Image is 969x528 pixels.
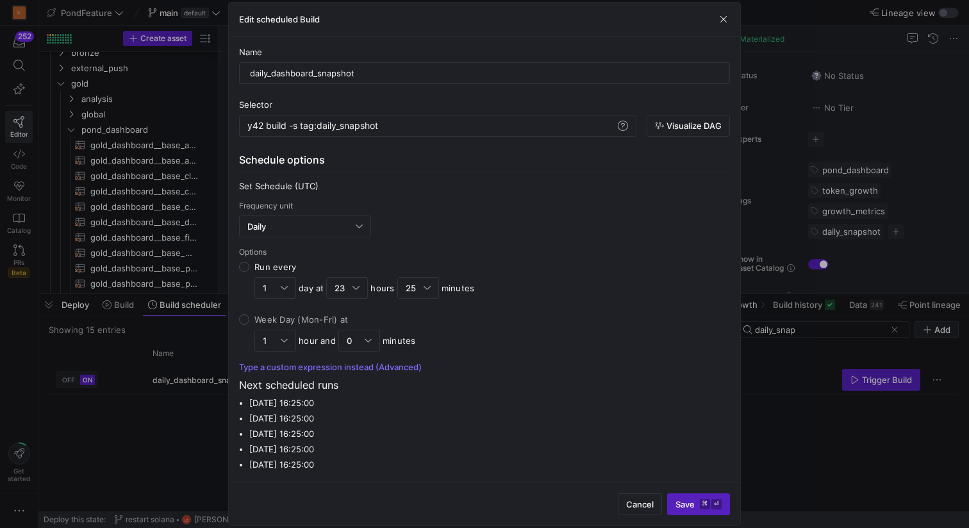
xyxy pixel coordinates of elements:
button: Cancel [618,493,662,515]
kbd: ⌘ [700,499,710,509]
span: Save [675,499,722,509]
span: Cancel [626,499,654,509]
span: Name [239,47,262,57]
button: Save⌘⏎ [667,493,730,515]
kbd: ⏎ [711,499,722,509]
h3: Edit scheduled Build [239,14,320,24]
